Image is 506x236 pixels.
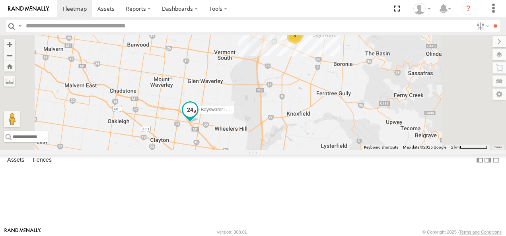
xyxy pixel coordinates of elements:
label: Dock Summary Table to the Left [476,155,484,166]
span: Map data ©2025 Google [403,145,446,149]
label: Fences [29,155,56,166]
button: Keyboard shortcuts [364,145,398,150]
span: 2 km [451,145,460,149]
label: Hide Summary Table [492,155,500,166]
div: © Copyright 2025 - [422,230,502,234]
button: Drag Pegman onto the map to open Street View [4,111,20,127]
a: Terms and Conditions [459,230,502,234]
i: ? [462,2,475,15]
label: Search Filter Options [473,20,490,32]
button: Zoom Home [4,61,15,72]
div: 3 [287,28,303,44]
label: Assets [3,155,28,166]
span: Bayswater Isuzu FRR [200,107,247,113]
img: rand-logo.svg [8,6,49,12]
button: Zoom out [4,50,15,61]
label: Dock Summary Table to the Right [484,155,492,166]
label: Measure [4,75,15,87]
button: Map Scale: 2 km per 66 pixels [449,145,490,150]
a: Terms (opens in new tab) [494,146,502,149]
label: Map Settings [492,89,506,100]
div: Version: 308.01 [217,230,247,234]
label: Search Query [17,20,23,32]
button: Zoom in [4,39,15,50]
div: Bayswater Sales Counter [411,3,434,15]
a: Visit our Website [4,228,41,236]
